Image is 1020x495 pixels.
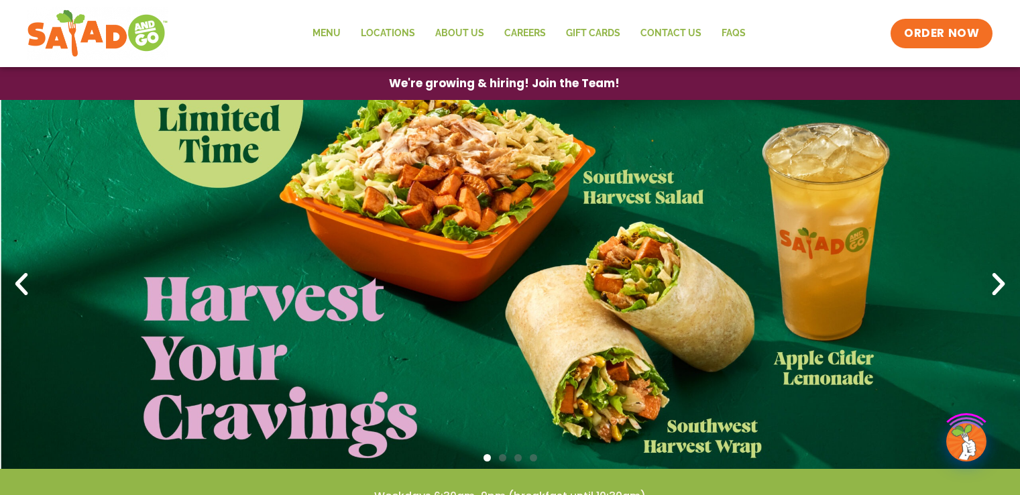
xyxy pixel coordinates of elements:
a: FAQs [712,18,756,49]
a: Careers [494,18,556,49]
nav: Menu [302,18,756,49]
a: Menu [302,18,351,49]
div: Next slide [984,270,1013,299]
a: Contact Us [630,18,712,49]
span: ORDER NOW [904,25,979,42]
span: We're growing & hiring! Join the Team! [389,78,620,89]
a: ORDER NOW [891,19,993,48]
div: Previous slide [7,270,36,299]
a: We're growing & hiring! Join the Team! [369,68,640,99]
span: Go to slide 1 [484,454,491,461]
span: Go to slide 2 [499,454,506,461]
a: About Us [425,18,494,49]
a: GIFT CARDS [556,18,630,49]
img: new-SAG-logo-768×292 [27,7,168,60]
span: Go to slide 4 [530,454,537,461]
span: Go to slide 3 [514,454,522,461]
a: Locations [351,18,425,49]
